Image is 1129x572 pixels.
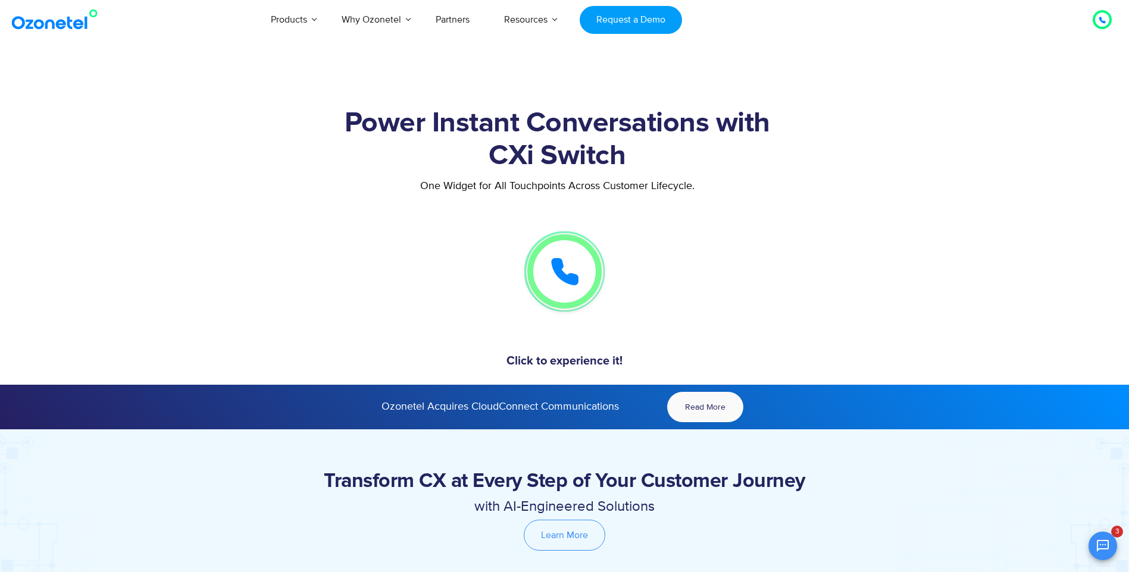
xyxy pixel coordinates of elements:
[205,499,925,514] div: with AI-Engineered Solutions
[667,392,743,422] a: Read More
[541,530,588,540] span: Learn More
[1089,532,1117,560] button: Open chat
[524,520,605,551] a: Learn More
[1111,526,1123,538] span: 3
[199,355,931,367] h5: Click to experience it!
[199,178,916,194] p: One Widget for All Touchpoints Across Customer Lifecycle.
[685,402,725,412] span: Read More
[205,470,925,494] h2: Transform CX at Every Step of Your Customer Journey
[199,107,916,172] h1: Power Instant Conversations with CXi Switch
[580,6,681,34] a: Request a Demo
[242,399,619,415] p: Ozonetel Acquires CloudConnect Communications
